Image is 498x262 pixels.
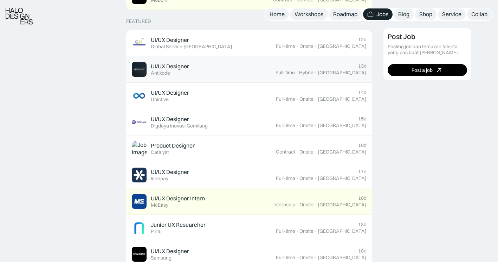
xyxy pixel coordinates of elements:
[126,109,372,136] a: Job ImageUI/UX DesignerDigdaya Inovasi Gemilang15dFull-time·Onsite·[GEOGRAPHIC_DATA]
[126,188,372,215] a: Job ImageUI/UX Designer InternMcEasy18dInternship·Onsite·[GEOGRAPHIC_DATA]
[151,202,168,208] div: McEasy
[358,169,367,175] div: 17d
[296,202,299,208] div: ·
[358,222,367,227] div: 18d
[151,96,169,102] div: Unictive
[314,123,317,129] div: ·
[151,221,206,229] div: Junior UX Researcher
[314,202,317,208] div: ·
[276,43,295,49] div: Full-time
[265,8,289,20] a: Home
[358,116,367,122] div: 15d
[318,202,367,208] div: [GEOGRAPHIC_DATA]
[273,202,295,208] div: Internship
[151,176,168,182] div: Indepay
[296,255,299,261] div: ·
[314,228,317,234] div: ·
[132,168,147,182] img: Job Image
[132,247,147,262] img: Job Image
[412,67,433,73] div: Post a job
[132,36,147,50] img: Job Image
[296,43,299,49] div: ·
[290,8,328,20] a: Workshops
[299,149,313,155] div: Onsite
[299,202,313,208] div: Onsite
[151,63,189,70] div: UI/UX Designer
[318,255,367,261] div: [GEOGRAPHIC_DATA]
[388,32,415,41] div: Post Job
[151,142,195,149] div: Product Designer
[132,141,147,156] img: Job Image
[394,8,414,20] a: Blog
[276,70,295,76] div: Full-time
[318,228,367,234] div: [GEOGRAPHIC_DATA]
[318,96,367,102] div: [GEOGRAPHIC_DATA]
[358,89,367,95] div: 14d
[151,36,189,44] div: UI/UX Designer
[151,255,172,261] div: Samsung
[276,228,295,234] div: Full-time
[363,8,393,20] a: Jobs
[376,11,388,18] div: Jobs
[299,255,313,261] div: Onsite
[296,149,299,155] div: ·
[132,88,147,103] img: Job Image
[270,11,285,18] div: Home
[299,228,313,234] div: Onsite
[318,43,367,49] div: [GEOGRAPHIC_DATA]
[358,63,367,69] div: 13d
[318,149,367,155] div: [GEOGRAPHIC_DATA]
[314,70,317,76] div: ·
[471,11,487,18] div: Collab
[151,116,189,123] div: UI/UX Designer
[151,248,189,255] div: UI/UX Designer
[388,64,467,76] a: Post a job
[318,123,367,129] div: [GEOGRAPHIC_DATA]
[329,8,362,20] a: Roadmap
[151,123,208,129] div: Digdaya Inovasi Gemilang
[151,149,169,155] div: Catalyst
[358,195,367,201] div: 18d
[358,142,367,148] div: 16d
[126,83,372,109] a: Job ImageUI/UX DesignerUnictive14dFull-time·Onsite·[GEOGRAPHIC_DATA]
[276,175,295,181] div: Full-time
[132,115,147,130] img: Job Image
[314,149,317,155] div: ·
[299,70,313,76] div: Hybrid
[333,11,357,18] div: Roadmap
[126,162,372,188] a: Job ImageUI/UX DesignerIndepay17dFull-time·Onsite·[GEOGRAPHIC_DATA]
[388,44,467,56] div: Posting job dan temukan talenta yang pas buat [PERSON_NAME].
[151,44,232,50] div: Global Service [GEOGRAPHIC_DATA]
[318,70,367,76] div: [GEOGRAPHIC_DATA]
[358,248,367,254] div: 18d
[296,70,298,76] div: ·
[314,96,317,102] div: ·
[296,123,299,129] div: ·
[276,255,295,261] div: Full-time
[467,8,492,20] a: Collab
[151,89,189,96] div: UI/UX Designer
[442,11,461,18] div: Service
[276,96,295,102] div: Full-time
[126,136,372,162] a: Job ImageProduct DesignerCatalyst16dContract·Onsite·[GEOGRAPHIC_DATA]
[296,228,299,234] div: ·
[299,43,313,49] div: Onsite
[299,123,313,129] div: Onsite
[126,30,372,56] a: Job ImageUI/UX DesignerGlobal Service [GEOGRAPHIC_DATA]12dFull-time·Onsite·[GEOGRAPHIC_DATA]
[132,194,147,209] img: Job Image
[126,56,372,83] a: Job ImageUI/UX DesignerAntikode13dFull-time·Hybrid·[GEOGRAPHIC_DATA]
[126,215,372,241] a: Job ImageJunior UX ResearcherPintu18dFull-time·Onsite·[GEOGRAPHIC_DATA]
[398,11,409,18] div: Blog
[299,96,313,102] div: Onsite
[299,175,313,181] div: Onsite
[358,37,367,43] div: 12d
[295,11,323,18] div: Workshops
[318,175,367,181] div: [GEOGRAPHIC_DATA]
[415,8,436,20] a: Shop
[151,195,205,202] div: UI/UX Designer Intern
[314,175,317,181] div: ·
[132,220,147,235] img: Job Image
[296,96,299,102] div: ·
[296,175,299,181] div: ·
[314,43,317,49] div: ·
